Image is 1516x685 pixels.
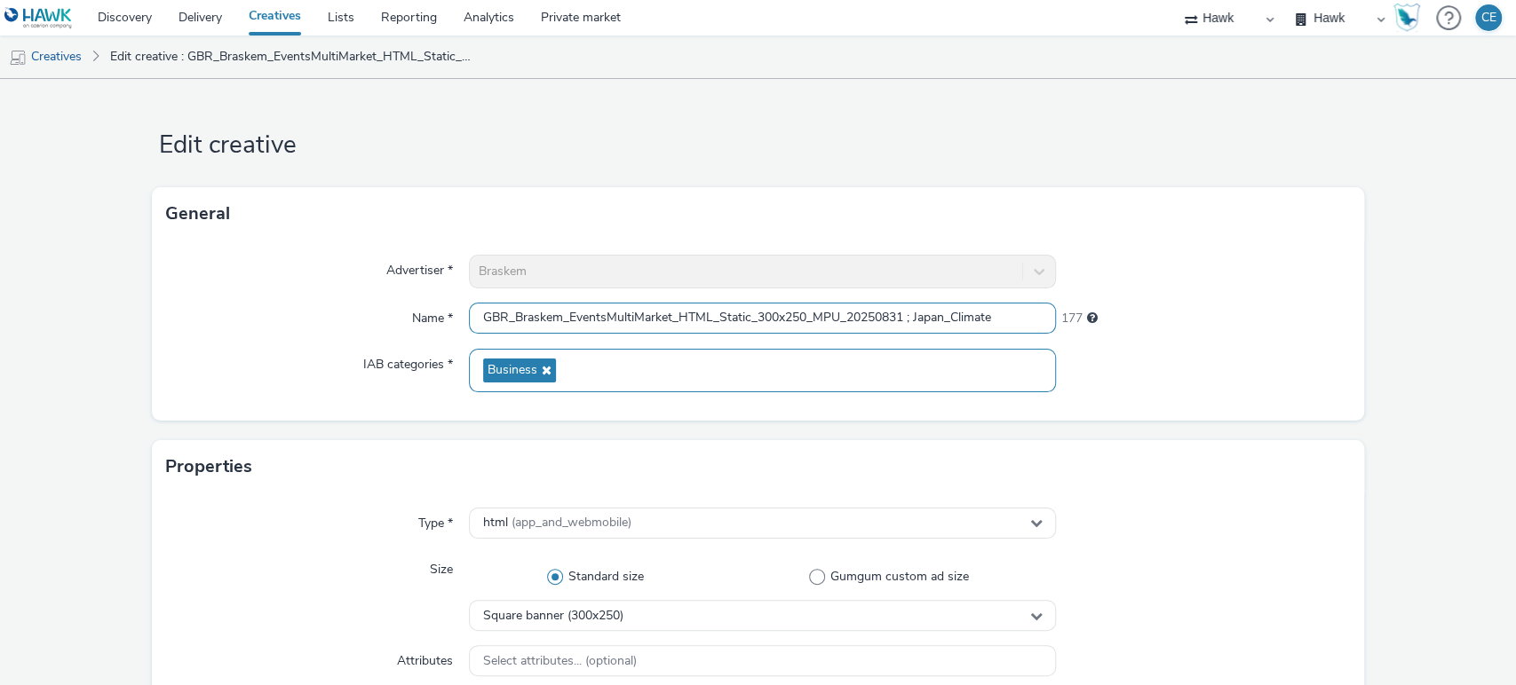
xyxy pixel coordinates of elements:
[405,303,460,327] label: Name *
[483,654,637,669] span: Select attributes... (optional)
[379,255,460,280] label: Advertiser *
[101,35,480,78] a: Edit creative : GBR_Braskem_EventsMultiMarket_HTML_Static_300x250_MPU_20250831 ; Japan_Climate
[512,514,631,531] span: (app_and_webmobile)
[423,554,460,579] label: Size
[830,568,969,586] span: Gumgum custom ad size
[390,645,460,670] label: Attributes
[1393,4,1427,32] a: Hawk Academy
[165,453,252,480] h3: Properties
[483,516,631,531] span: html
[1086,310,1097,327] div: Maximum 255 characters
[1481,4,1496,31] div: CE
[469,303,1057,334] input: Name
[1060,310,1082,327] span: 177
[356,349,460,374] label: IAB categories *
[483,609,623,624] span: Square banner (300x250)
[1393,4,1420,32] img: Hawk Academy
[488,363,537,378] span: Business
[9,49,27,67] img: mobile
[411,508,460,532] label: Type *
[4,7,73,29] img: undefined Logo
[165,201,230,227] h3: General
[152,129,1365,162] h1: Edit creative
[568,568,644,586] span: Standard size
